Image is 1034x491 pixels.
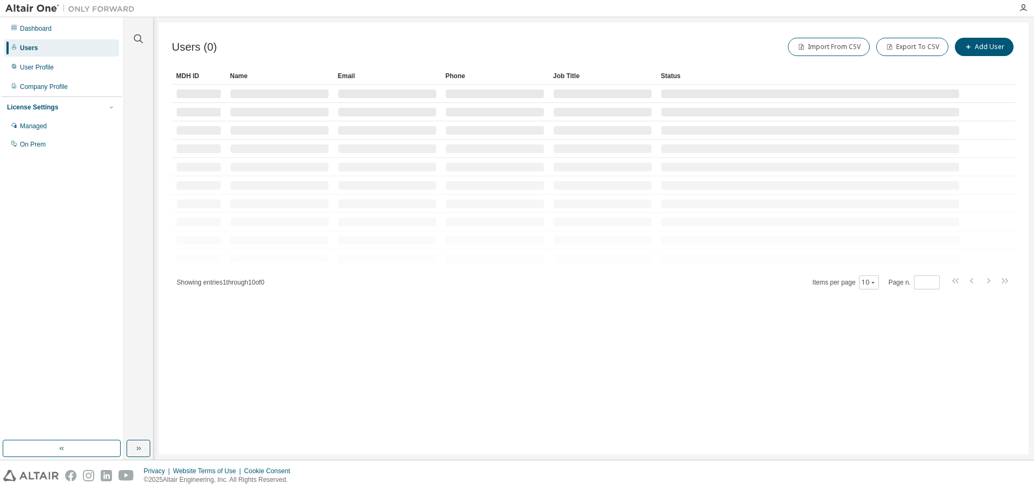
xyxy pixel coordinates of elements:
div: Company Profile [20,82,68,91]
div: Name [230,67,329,85]
img: linkedin.svg [101,470,112,481]
span: Users (0) [172,41,217,53]
div: Users [20,44,38,52]
button: Export To CSV [876,38,948,56]
div: Status [661,67,960,85]
p: © 2025 Altair Engineering, Inc. All Rights Reserved. [144,475,297,485]
button: Add User [955,38,1014,56]
div: Email [338,67,437,85]
img: instagram.svg [83,470,94,481]
button: 10 [862,278,876,287]
span: Showing entries 1 through 10 of 0 [177,279,264,286]
div: Managed [20,122,47,130]
span: Items per page [813,275,879,289]
span: Page n. [889,275,940,289]
div: Website Terms of Use [173,467,244,475]
div: Phone [445,67,544,85]
div: Privacy [144,467,173,475]
div: User Profile [20,63,54,72]
div: Dashboard [20,24,52,33]
div: Job Title [553,67,652,85]
img: Altair One [5,3,140,14]
div: On Prem [20,140,46,149]
img: facebook.svg [65,470,76,481]
div: MDH ID [176,67,221,85]
div: Cookie Consent [244,467,296,475]
img: youtube.svg [118,470,134,481]
button: Import From CSV [788,38,870,56]
div: License Settings [7,103,58,112]
img: altair_logo.svg [3,470,59,481]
